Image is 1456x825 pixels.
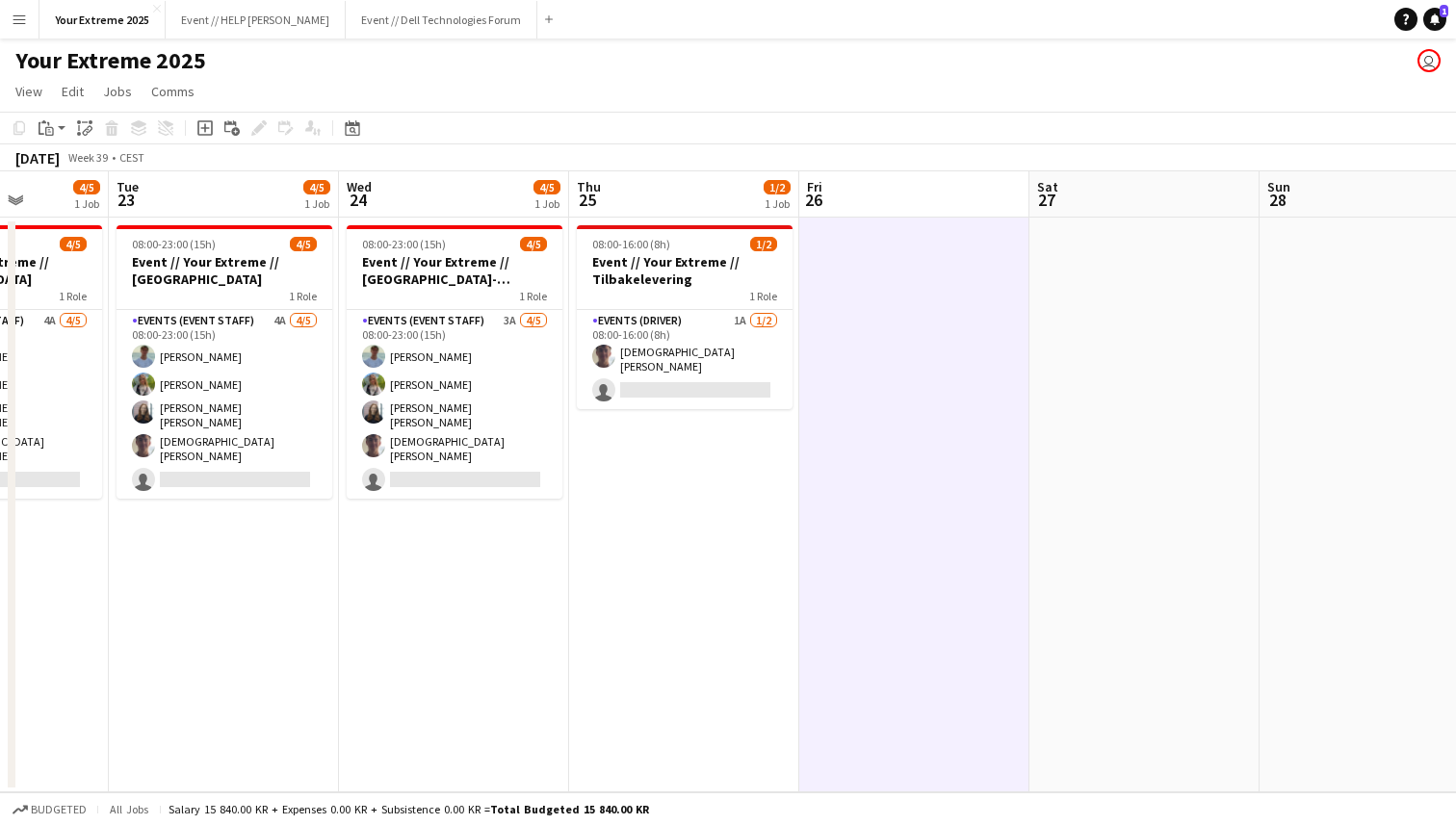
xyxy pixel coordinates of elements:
[520,237,547,251] span: 4/5
[303,180,330,194] span: 4/5
[750,237,777,251] span: 1/2
[73,180,100,194] span: 4/5
[15,148,60,168] div: [DATE]
[344,189,372,211] span: 24
[1423,8,1446,31] a: 1
[106,802,152,816] span: All jobs
[54,79,91,104] a: Edit
[103,83,132,100] span: Jobs
[59,289,87,303] span: 1 Role
[577,225,793,409] app-job-card: 08:00-16:00 (8h)1/2Event // Your Extreme // Tilbakelevering1 RoleEvents (Driver)1A1/208:00-16:00 ...
[143,79,202,104] a: Comms
[1267,178,1290,195] span: Sun
[592,237,670,251] span: 08:00-16:00 (8h)
[534,196,559,211] div: 1 Job
[347,310,562,499] app-card-role: Events (Event Staff)3A4/508:00-23:00 (15h)[PERSON_NAME][PERSON_NAME][PERSON_NAME] [PERSON_NAME][D...
[117,253,332,288] h3: Event // Your Extreme // [GEOGRAPHIC_DATA]
[74,196,99,211] div: 1 Job
[114,189,139,211] span: 23
[1034,189,1058,211] span: 27
[132,237,216,251] span: 08:00-23:00 (15h)
[347,253,562,288] h3: Event // Your Extreme // [GEOGRAPHIC_DATA]-[GEOGRAPHIC_DATA]
[577,253,793,288] h3: Event // Your Extreme // Tilbakelevering
[15,46,206,75] h1: Your Extreme 2025
[39,1,166,39] button: Your Extreme 2025
[60,237,87,251] span: 4/5
[574,189,601,211] span: 25
[1440,5,1448,17] span: 1
[119,150,144,165] div: CEST
[362,237,446,251] span: 08:00-23:00 (15h)
[533,180,560,194] span: 4/5
[15,83,42,100] span: View
[31,803,87,816] span: Budgeted
[764,180,791,194] span: 1/2
[169,802,649,816] div: Salary 15 840.00 KR + Expenses 0.00 KR + Subsistence 0.00 KR =
[1264,189,1290,211] span: 28
[807,178,822,195] span: Fri
[346,1,537,39] button: Event // Dell Technologies Forum
[117,225,332,499] app-job-card: 08:00-23:00 (15h)4/5Event // Your Extreme // [GEOGRAPHIC_DATA]1 RoleEvents (Event Staff)4A4/508:0...
[8,79,50,104] a: View
[577,178,601,195] span: Thu
[765,196,790,211] div: 1 Job
[1037,178,1058,195] span: Sat
[347,225,562,499] app-job-card: 08:00-23:00 (15h)4/5Event // Your Extreme // [GEOGRAPHIC_DATA]-[GEOGRAPHIC_DATA]1 RoleEvents (Eve...
[95,79,140,104] a: Jobs
[117,310,332,499] app-card-role: Events (Event Staff)4A4/508:00-23:00 (15h)[PERSON_NAME][PERSON_NAME][PERSON_NAME] [PERSON_NAME][D...
[151,83,195,100] span: Comms
[749,289,777,303] span: 1 Role
[490,802,649,816] span: Total Budgeted 15 840.00 KR
[1417,49,1441,72] app-user-avatar: Lars Songe
[577,310,793,409] app-card-role: Events (Driver)1A1/208:00-16:00 (8h)[DEMOGRAPHIC_DATA][PERSON_NAME]
[304,196,329,211] div: 1 Job
[519,289,547,303] span: 1 Role
[347,178,372,195] span: Wed
[117,178,139,195] span: Tue
[804,189,822,211] span: 26
[166,1,346,39] button: Event // HELP [PERSON_NAME]
[289,289,317,303] span: 1 Role
[62,83,84,100] span: Edit
[10,799,90,820] button: Budgeted
[64,150,112,165] span: Week 39
[290,237,317,251] span: 4/5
